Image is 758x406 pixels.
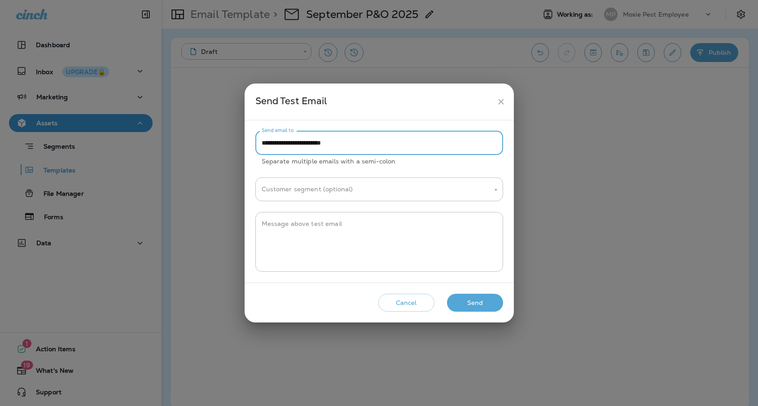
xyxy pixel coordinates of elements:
[492,186,500,194] button: Open
[447,294,503,312] button: Send
[378,294,434,312] button: Cancel
[262,127,294,134] label: Send email to
[262,156,497,167] p: Separate multiple emails with a semi-colon
[255,93,493,110] div: Send Test Email
[493,93,509,110] button: close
